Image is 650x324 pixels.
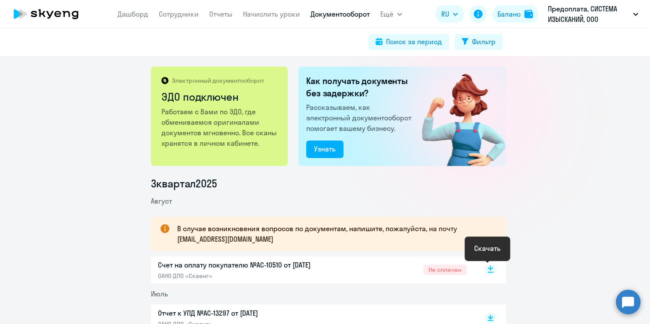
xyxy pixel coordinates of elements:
[306,75,415,99] h2: Как получать документы без задержки?
[161,106,279,148] p: Работаем с Вами по ЭДО, где обмениваемся оригиналами документов мгновенно. Все сканы хранятся в л...
[407,67,506,166] img: connected
[380,9,393,19] span: Ещё
[380,5,402,23] button: Ещё
[306,102,415,134] p: Рассказываем, как электронный документооборот помогает вашему бизнесу.
[243,10,300,18] a: Начислить уроки
[159,10,199,18] a: Сотрудники
[177,223,490,244] p: В случае возникновения вопросов по документам, напишите, пожалуйста, на почту [EMAIL_ADDRESS][DOM...
[497,9,521,19] div: Баланс
[492,5,538,23] button: Балансbalance
[368,34,449,50] button: Поиск за период
[161,90,279,104] h2: ЭДО подключен
[423,264,467,275] span: Не оплачен
[151,289,168,298] span: Июль
[314,144,336,154] div: Узнать
[158,308,342,318] p: Отчет к УПД №AC-13297 от [DATE]
[172,77,264,85] p: Электронный документооборот
[158,260,342,270] p: Счет на оплату покупателю №AC-10510 от [DATE]
[306,141,343,158] button: Узнать
[209,10,232,18] a: Отчеты
[158,260,467,280] a: Счет на оплату покупателю №AC-10510 от [DATE]ОАНО ДПО «Скаенг»Не оплачен
[548,4,629,25] p: Предоплата, СИСТЕМА ИЗЫСКАНИЙ, ООО
[472,36,496,47] div: Фильтр
[151,176,506,190] li: 3 квартал 2025
[524,10,533,18] img: balance
[474,243,500,254] div: Скачать
[435,5,464,23] button: RU
[118,10,148,18] a: Дашборд
[158,272,342,280] p: ОАНО ДПО «Скаенг»
[151,197,172,205] span: Август
[311,10,370,18] a: Документооборот
[441,9,449,19] span: RU
[454,34,503,50] button: Фильтр
[386,36,442,47] div: Поиск за период
[543,4,643,25] button: Предоплата, СИСТЕМА ИЗЫСКАНИЙ, ООО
